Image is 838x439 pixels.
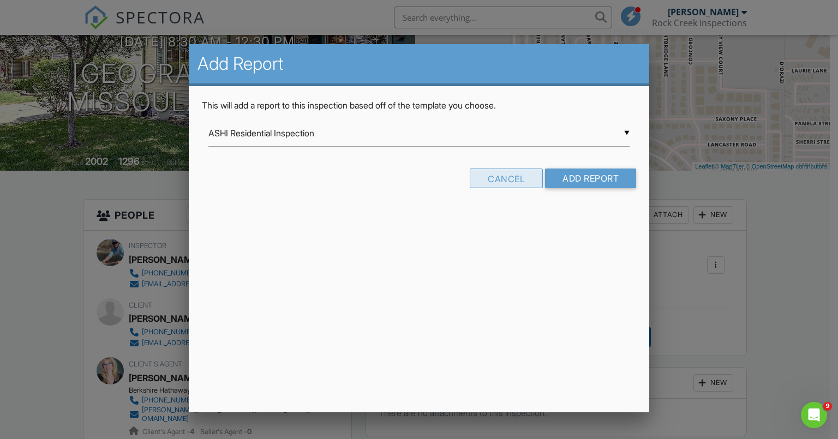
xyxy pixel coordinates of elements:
[545,169,636,188] input: Add Report
[801,402,827,428] iframe: Intercom live chat
[823,402,832,411] span: 9
[197,53,641,75] h2: Add Report
[202,99,637,111] p: This will add a report to this inspection based off of the template you choose.
[470,169,543,188] div: Cancel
